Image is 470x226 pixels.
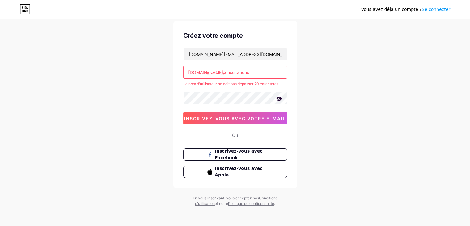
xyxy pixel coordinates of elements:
[215,201,228,206] font: et notre
[183,32,243,39] font: Créez votre compte
[183,112,287,124] button: inscrivez-vous avec votre e-mail
[188,70,225,75] font: [DOMAIN_NAME]/
[193,196,259,200] font: En vous inscrivant, vous acceptez nos
[183,148,287,161] button: Inscrivez-vous avec Facebook
[274,201,275,206] font: .
[184,66,287,78] input: nom d'utilisateur
[183,81,279,86] font: Le nom d'utilisateur ne doit pas dépasser 20 caractères.
[361,7,422,12] font: Vous avez déjà un compte ?
[184,116,286,121] font: inscrivez-vous avec votre e-mail
[215,166,262,177] font: Inscrivez-vous avec Apple
[228,201,274,206] a: Politique de confidentialité
[184,48,287,60] input: E-mail
[183,166,287,178] button: Inscrivez-vous avec Apple
[422,7,450,12] a: Se connecter
[232,133,238,138] font: Ou
[215,149,262,160] font: Inscrivez-vous avec Facebook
